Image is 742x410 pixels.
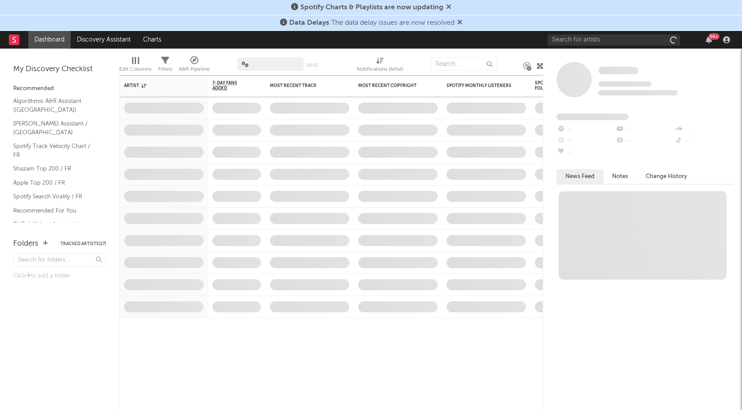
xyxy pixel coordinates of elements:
div: Spotify Monthly Listeners [447,83,513,88]
div: Edit Columns [119,53,151,79]
div: Artist [124,83,190,88]
a: Apple Top 200 / FR [13,178,97,188]
a: TikTok Videos Assistant / [GEOGRAPHIC_DATA] [13,220,97,238]
div: Filters [158,53,172,79]
div: Click to add a folder. [13,271,106,281]
button: 99+ [706,36,712,43]
div: -- [556,147,615,158]
span: Spotify Charts & Playlists are now updating [300,4,443,11]
div: A&R Pipeline [179,64,210,75]
div: Notifications (Artist) [357,53,403,79]
div: -- [674,135,733,147]
div: Notifications (Artist) [357,64,403,75]
div: Most Recent Track [270,83,336,88]
div: Spotify Followers [535,80,566,91]
button: Change History [637,169,696,184]
div: 99 + [708,33,719,40]
a: Charts [137,31,167,49]
div: -- [615,135,674,147]
input: Search for artists [548,34,680,46]
a: Shazam Top 200 / FR [13,164,97,174]
div: -- [615,124,674,135]
span: : The data delay issues are now resolved [289,19,454,27]
span: 7-Day Fans Added [212,80,248,91]
div: -- [674,124,733,135]
input: Search for folders... [13,254,106,266]
span: Dismiss [446,4,451,11]
div: A&R Pipeline [179,53,210,79]
button: Tracked Artists(17) [61,242,106,246]
button: Save [307,63,318,68]
a: Algorithmic A&R Assistant ([GEOGRAPHIC_DATA]) [13,96,97,114]
a: Spotify Search Virality / FR [13,192,97,201]
span: Fans Added by Platform [556,114,628,120]
button: Notes [603,169,637,184]
span: Dismiss [457,19,462,27]
div: Edit Columns [119,64,151,75]
a: Discovery Assistant [71,31,137,49]
span: Data Delays [289,19,329,27]
button: News Feed [556,169,603,184]
div: -- [556,124,615,135]
a: Some Artist [598,66,638,75]
a: Spotify Track Velocity Chart / FR [13,141,97,159]
div: Most Recent Copyright [358,83,424,88]
span: Some Artist [598,67,638,74]
div: My Discovery Checklist [13,64,106,75]
a: Recommended For You [13,206,97,216]
a: [PERSON_NAME] Assistant / [GEOGRAPHIC_DATA] [13,119,97,137]
div: Recommended [13,84,106,94]
input: Search... [431,57,497,71]
span: 0 fans last week [598,90,678,95]
a: Dashboard [28,31,71,49]
div: Filters [158,64,172,75]
span: Tracking Since: [DATE] [598,81,651,87]
div: -- [556,135,615,147]
div: Folders [13,239,38,249]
